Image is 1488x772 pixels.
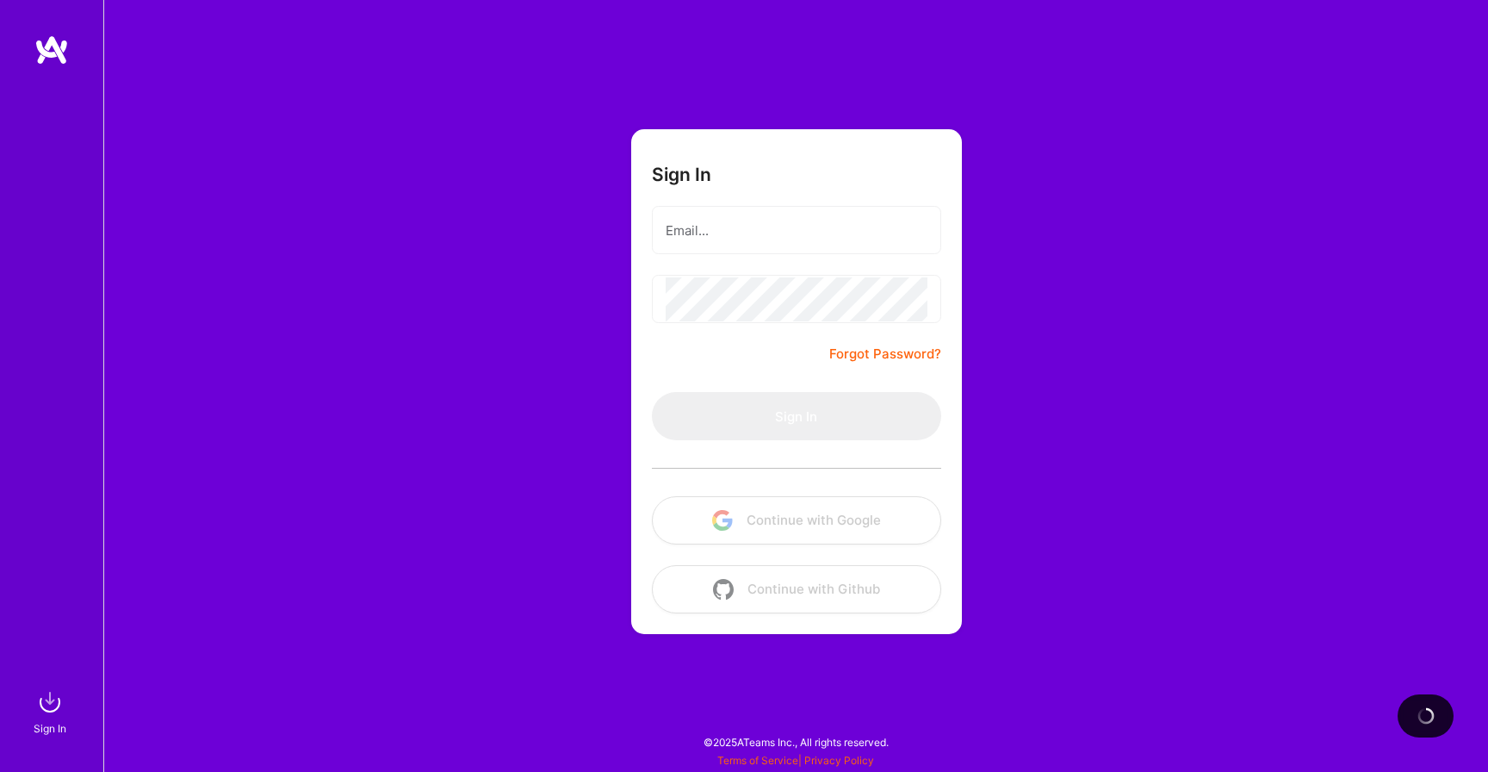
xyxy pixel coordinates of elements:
[34,719,66,738] div: Sign In
[652,565,941,613] button: Continue with Github
[34,34,69,65] img: logo
[103,720,1488,763] div: © 2025 ATeams Inc., All rights reserved.
[713,579,734,600] img: icon
[36,685,67,738] a: sign inSign In
[666,209,927,252] input: Email...
[829,344,941,364] a: Forgot Password?
[33,685,67,719] img: sign in
[652,164,711,185] h3: Sign In
[652,392,941,440] button: Sign In
[712,510,733,531] img: icon
[1416,706,1436,726] img: loading
[717,754,798,767] a: Terms of Service
[652,496,941,545] button: Continue with Google
[804,754,874,767] a: Privacy Policy
[717,754,874,767] span: |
